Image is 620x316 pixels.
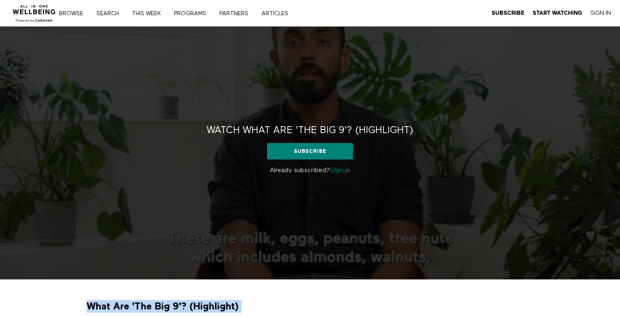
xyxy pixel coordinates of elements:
a: ARTICLES [259,11,297,16]
a: Sign in [330,167,350,174]
a: PARTNERS [217,11,257,16]
strong: What Are 'The Big 9'? (Highlight) [87,300,239,313]
h2: Watch What Are 'The Big 9'? (Highlight) [207,124,413,137]
a: Subscribe [492,9,524,17]
a: Sign In [590,9,611,17]
nav: Primary [65,9,305,17]
strong: Start Watching [533,10,582,16]
a: THIS WEEK [129,11,169,16]
strong: Subscribe [492,10,524,16]
p: Already subscribed? [220,166,400,175]
a: Search [93,11,128,16]
a: Browse [56,11,92,16]
a: PROGRAMS [171,11,215,16]
a: Start Watching [533,9,582,17]
a: Subscribe [267,143,353,159]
